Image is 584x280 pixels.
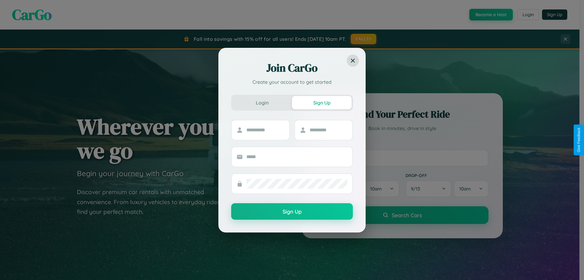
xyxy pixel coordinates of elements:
h2: Join CarGo [231,61,353,75]
p: Create your account to get started [231,78,353,86]
button: Sign Up [231,203,353,220]
button: Login [232,96,292,109]
button: Sign Up [292,96,352,109]
div: Give Feedback [577,128,581,152]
